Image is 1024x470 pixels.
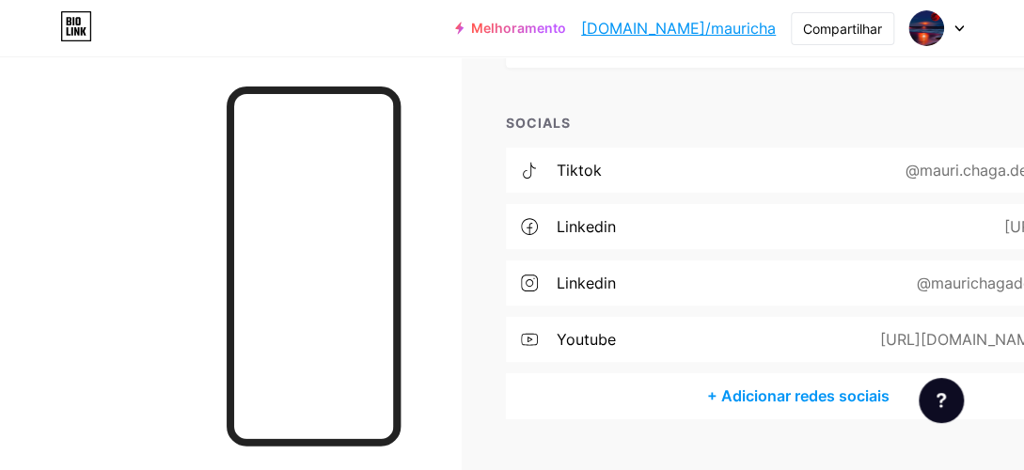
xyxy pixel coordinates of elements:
div: Compartilhar [803,19,882,39]
div: Tiktok [557,159,602,181]
font: Melhoramento [471,21,566,36]
div: youtube [557,328,616,351]
a: [DOMAIN_NAME]/mauricha [581,17,776,39]
div: Linkedin [557,215,616,238]
div: Linkedin [557,272,616,294]
img: Mauri chaga de oliveira Mauri [908,10,944,46]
